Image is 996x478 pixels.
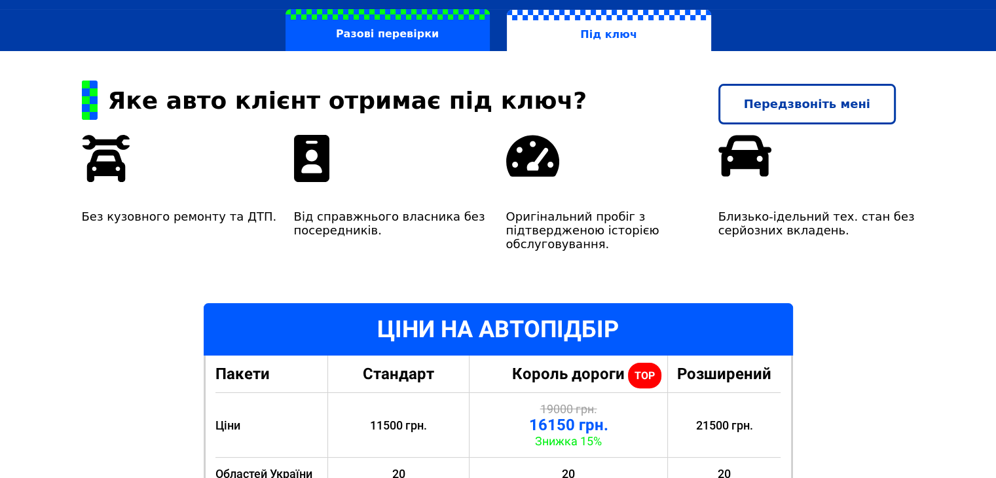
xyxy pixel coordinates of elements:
[528,416,608,434] span: 16150 грн.
[82,135,130,182] img: arrows-warranty
[286,9,490,51] label: Разові перевірки
[718,210,915,237] div: Близько-ідельний тех. стан без серйозних вкладень.
[668,393,781,458] div: 21500 грн.
[277,9,498,51] a: Разові перевірки
[718,135,771,177] img: arrows-warranty
[507,10,711,52] label: Під ключ
[512,365,625,383] span: Король дороги
[718,84,896,124] a: Передзвоніть мені
[215,365,270,383] span: Пакети
[677,365,771,383] span: Розширений
[82,210,278,223] div: Без кузовного ремонту та ДТП.
[328,393,470,458] div: 11500 грн.
[506,135,559,177] img: arrows-warranty
[82,87,703,114] div: Яке авто клієнт отримає під ключ?
[540,402,597,416] span: 19000 грн.
[363,365,434,383] span: Стандарт
[535,434,602,448] span: Знижка 15%
[204,303,793,356] div: Ціни на автопідбір
[215,418,240,432] span: Ціни
[294,210,490,237] div: Від справжнього власника без посередників.
[294,135,329,182] img: arrows-warranty
[506,210,703,251] div: Оригінальний пробіг з підтвердженою історією обслуговування.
